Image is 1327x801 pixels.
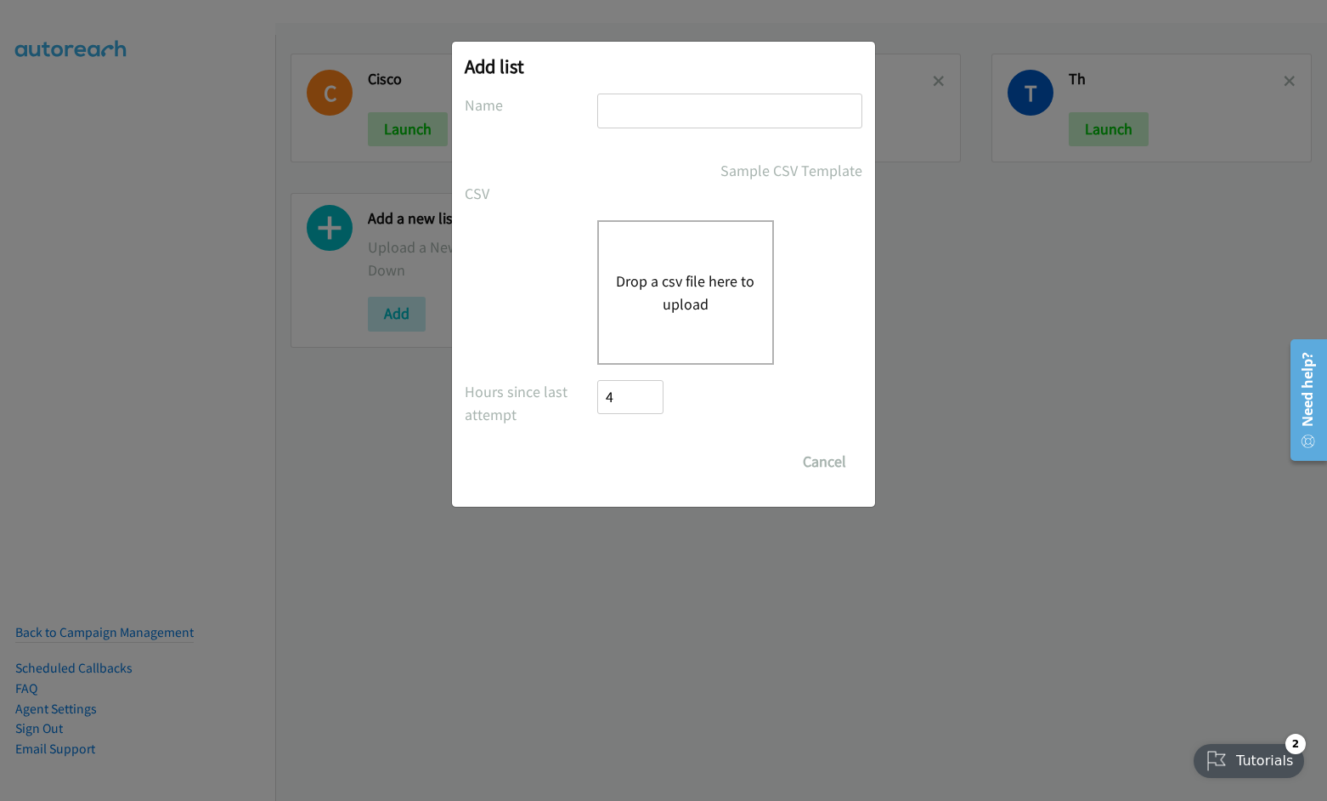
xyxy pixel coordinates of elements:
label: CSV [465,182,597,205]
button: Drop a csv file here to upload [616,270,755,315]
iframe: Resource Center [1278,332,1327,468]
a: Sample CSV Template [720,159,862,182]
iframe: Checklist [1183,727,1314,788]
label: Name [465,94,597,116]
label: Hours since last attempt [465,380,597,426]
h2: Add list [465,54,862,78]
button: Cancel [787,445,862,479]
